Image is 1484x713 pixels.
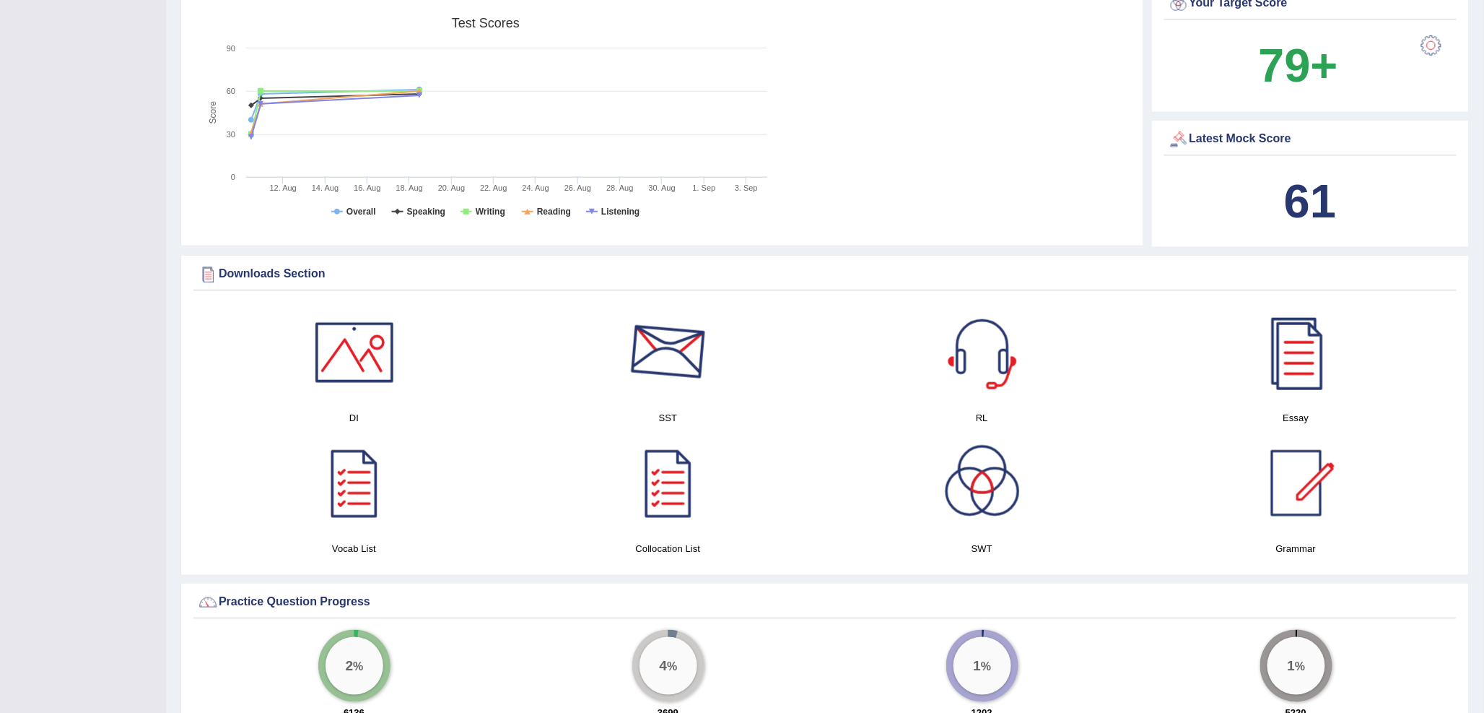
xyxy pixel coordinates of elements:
div: % [1267,637,1325,695]
div: Latest Mock Score [1168,129,1454,150]
div: % [953,637,1011,695]
h4: Grammar [1146,541,1446,556]
b: 61 [1284,175,1336,228]
tspan: 3. Sep [735,183,758,192]
text: 60 [227,87,235,95]
tspan: Overall [346,207,376,217]
h4: DI [204,410,504,425]
big: 4 [659,658,667,674]
h4: Essay [1146,410,1446,425]
tspan: 22. Aug [480,183,507,192]
text: 0 [231,173,235,181]
text: 90 [227,44,235,53]
b: 79+ [1259,39,1338,92]
big: 1 [973,658,981,674]
div: % [326,637,383,695]
tspan: Writing [476,207,505,217]
tspan: 1. Sep [693,183,716,192]
tspan: 30. Aug [649,183,676,192]
div: Practice Question Progress [197,592,1453,613]
tspan: 14. Aug [312,183,339,192]
h4: SWT [832,541,1132,556]
div: Downloads Section [197,264,1453,285]
tspan: 12. Aug [270,183,297,192]
div: % [640,637,697,695]
tspan: Listening [601,207,640,217]
h4: Collocation List [518,541,818,556]
big: 2 [345,658,353,674]
tspan: 26. Aug [564,183,591,192]
tspan: 18. Aug [396,183,423,192]
h4: Vocab List [204,541,504,556]
tspan: 20. Aug [438,183,465,192]
h4: RL [832,410,1132,425]
tspan: Reading [537,207,571,217]
h4: SST [518,410,818,425]
tspan: Speaking [407,207,445,217]
text: 30 [227,130,235,139]
tspan: 16. Aug [354,183,380,192]
tspan: 28. Aug [606,183,633,192]
big: 1 [1287,658,1295,674]
tspan: Test scores [452,16,520,30]
tspan: Score [208,101,218,124]
tspan: 24. Aug [523,183,549,192]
